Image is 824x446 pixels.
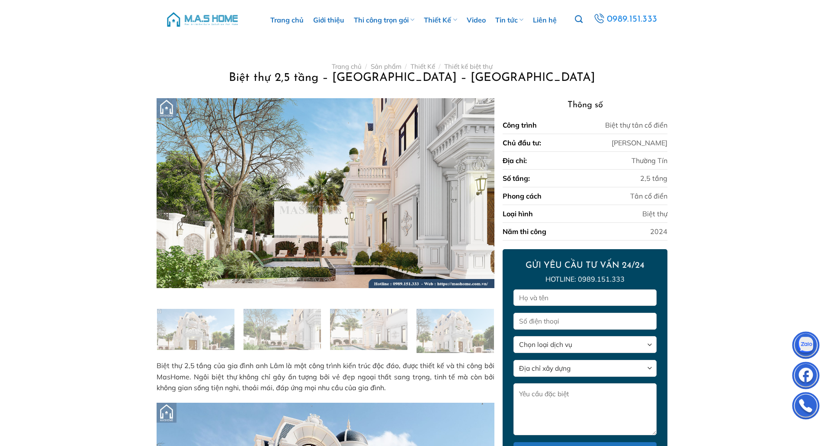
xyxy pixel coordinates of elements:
img: Biệt thự 2,5 tầng - Anh Lâm - Thường Tín 1 [157,98,494,288]
a: Trang chủ [332,62,362,71]
a: Tìm kiếm [575,10,583,29]
div: Loại hình [503,209,533,219]
p: Biệt thự 2,5 tầng của gia đình anh Lâm là một công trình kiến trúc độc đáo, được thiết kế và thi ... [157,360,494,394]
h2: GỬI YÊU CẦU TƯ VẤN 24/24 [513,260,656,271]
h3: Thông số [503,98,667,112]
div: Công trình [503,120,537,130]
div: Thường Tín [632,155,667,166]
img: Facebook [793,364,819,390]
span: / [405,62,407,71]
span: / [365,62,367,71]
img: Biệt thự 2,5 tầng - Anh Lâm - Thường Tín 10 [244,309,321,352]
h1: Biệt thự 2,5 tầng – [GEOGRAPHIC_DATA] – [GEOGRAPHIC_DATA] [167,71,657,86]
div: 2,5 tầng [640,173,667,183]
div: Phong cách [503,191,542,201]
input: Họ và tên [513,289,656,306]
img: Biệt thự 2,5 tầng - Anh Lâm - Thường Tín 11 [330,309,407,352]
a: 0989.151.333 [592,12,658,27]
div: Chủ đầu tư: [503,138,541,148]
div: Năm thi công [503,226,546,237]
img: Zalo [793,334,819,359]
div: Biệt thự [642,209,667,219]
div: Biệt thự tân cổ điển [605,120,667,130]
img: M.A.S HOME – Tổng Thầu Thiết Kế Và Xây Nhà Trọn Gói [166,6,239,32]
a: Thiết kế biệt thự [444,62,493,71]
img: Biệt thự 2,5 tầng - Anh Lâm - Thường Tín 12 [417,309,494,356]
a: Thiết Kế [410,62,435,71]
span: 0989.151.333 [607,12,657,27]
div: Tân cổ điển [630,191,667,201]
img: Phone [793,394,819,420]
img: Biệt thự 2,5 tầng - Anh Lâm - Thường Tín 9 [157,309,234,352]
div: Địa chỉ: [503,155,527,166]
a: Sản phẩm [371,62,401,71]
input: Số điện thoại [513,313,656,330]
div: 2024 [650,226,667,237]
span: / [439,62,440,71]
div: Số tầng: [503,173,530,183]
p: Hotline: 0989.151.333 [513,274,656,285]
div: [PERSON_NAME] [612,138,667,148]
